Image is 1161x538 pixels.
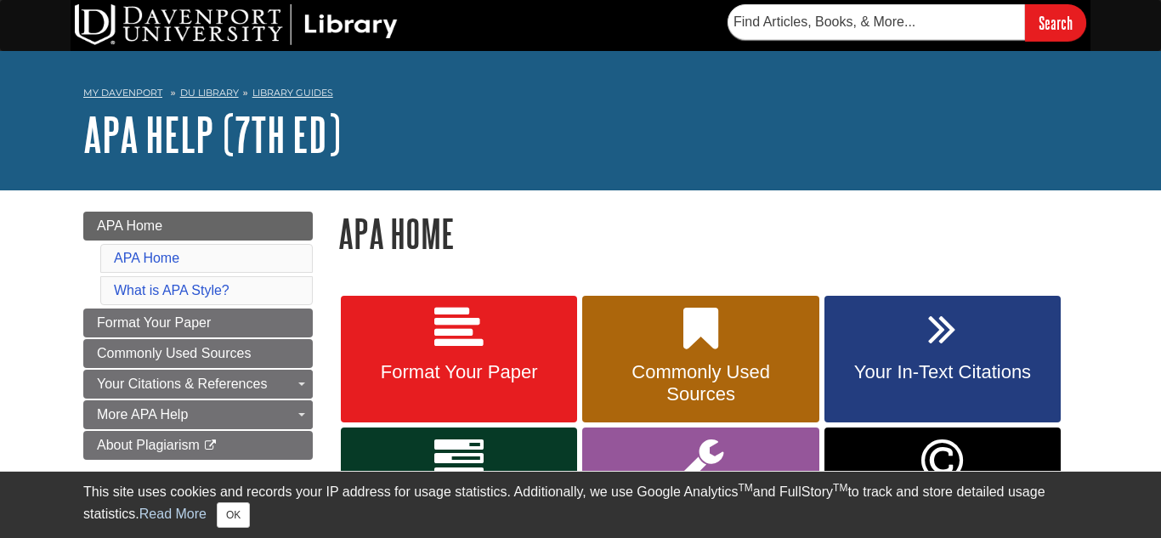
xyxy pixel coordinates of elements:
span: Commonly Used Sources [595,361,806,405]
a: Your Citations & References [83,370,313,399]
a: Format Your Paper [341,296,577,423]
sup: TM [738,482,752,494]
form: Searches DU Library's articles, books, and more [728,4,1086,41]
i: This link opens in a new window [203,440,218,451]
span: Your Citations & References [97,377,267,391]
a: About Plagiarism [83,431,313,460]
input: Search [1025,4,1086,41]
span: Format Your Paper [97,315,211,330]
a: Commonly Used Sources [83,339,313,368]
a: More APA Help [83,400,313,429]
a: APA Home [83,212,313,241]
button: Close [217,502,250,528]
div: This site uses cookies and records your IP address for usage statistics. Additionally, we use Goo... [83,482,1078,528]
input: Find Articles, Books, & More... [728,4,1025,40]
span: Your In-Text Citations [837,361,1048,383]
a: Library Guides [252,87,333,99]
nav: breadcrumb [83,82,1078,109]
a: DU Library [180,87,239,99]
h1: APA Home [338,212,1078,255]
span: Format Your Paper [354,361,564,383]
a: Format Your Paper [83,309,313,337]
a: APA Help (7th Ed) [83,108,341,161]
a: What is APA Style? [114,283,229,297]
span: About Plagiarism [97,438,200,452]
a: Your In-Text Citations [824,296,1061,423]
img: DU Library [75,4,398,45]
a: My Davenport [83,86,162,100]
span: Commonly Used Sources [97,346,251,360]
span: APA Home [97,218,162,233]
a: Commonly Used Sources [582,296,818,423]
a: Read More [139,507,207,521]
a: APA Home [114,251,179,265]
span: More APA Help [97,407,188,422]
sup: TM [833,482,847,494]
